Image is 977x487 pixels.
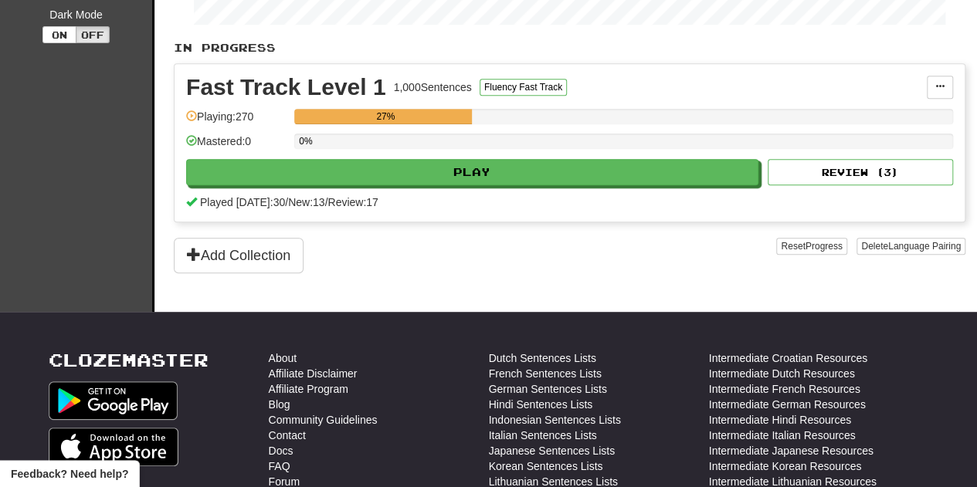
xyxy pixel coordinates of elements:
a: Affiliate Program [269,381,348,397]
div: Fast Track Level 1 [186,76,386,99]
span: Played [DATE]: 30 [200,196,285,208]
a: Intermediate Croatian Resources [709,350,867,366]
button: Off [76,26,110,43]
a: Intermediate Hindi Resources [709,412,851,428]
a: Intermediate German Resources [709,397,866,412]
a: Contact [269,428,306,443]
button: DeleteLanguage Pairing [857,238,965,255]
a: Affiliate Disclaimer [269,366,358,381]
a: Intermediate Italian Resources [709,428,856,443]
div: 27% [299,109,472,124]
span: New: 13 [288,196,324,208]
a: Hindi Sentences Lists [489,397,593,412]
span: / [285,196,288,208]
div: Dark Mode [12,7,141,22]
a: Docs [269,443,293,458]
a: Dutch Sentences Lists [489,350,596,366]
div: Mastered: 0 [186,134,287,159]
a: French Sentences Lists [489,366,602,381]
a: Intermediate Korean Resources [709,458,862,474]
a: German Sentences Lists [489,381,607,397]
button: Review (3) [768,159,953,185]
div: 1,000 Sentences [394,79,472,95]
a: About [269,350,297,366]
div: Playing: 270 [186,109,287,134]
img: Get it on App Store [49,428,179,466]
span: Progress [806,241,843,252]
img: Get it on Google Play [49,381,178,420]
span: Open feedback widget [11,466,128,482]
button: On [42,26,76,43]
a: Intermediate Japanese Resources [709,443,874,458]
span: / [325,196,328,208]
a: Italian Sentences Lists [489,428,597,443]
a: Clozemaster [49,350,209,370]
a: Community Guidelines [269,412,378,428]
button: ResetProgress [776,238,846,255]
a: Intermediate French Resources [709,381,860,397]
p: In Progress [174,40,965,56]
span: Review: 17 [327,196,378,208]
a: Korean Sentences Lists [489,458,603,474]
a: Blog [269,397,290,412]
a: Indonesian Sentences Lists [489,412,621,428]
a: Intermediate Dutch Resources [709,366,855,381]
a: FAQ [269,458,290,474]
span: Language Pairing [888,241,961,252]
button: Fluency Fast Track [480,79,567,96]
button: Add Collection [174,238,304,273]
a: Japanese Sentences Lists [489,443,615,458]
button: Play [186,159,758,185]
